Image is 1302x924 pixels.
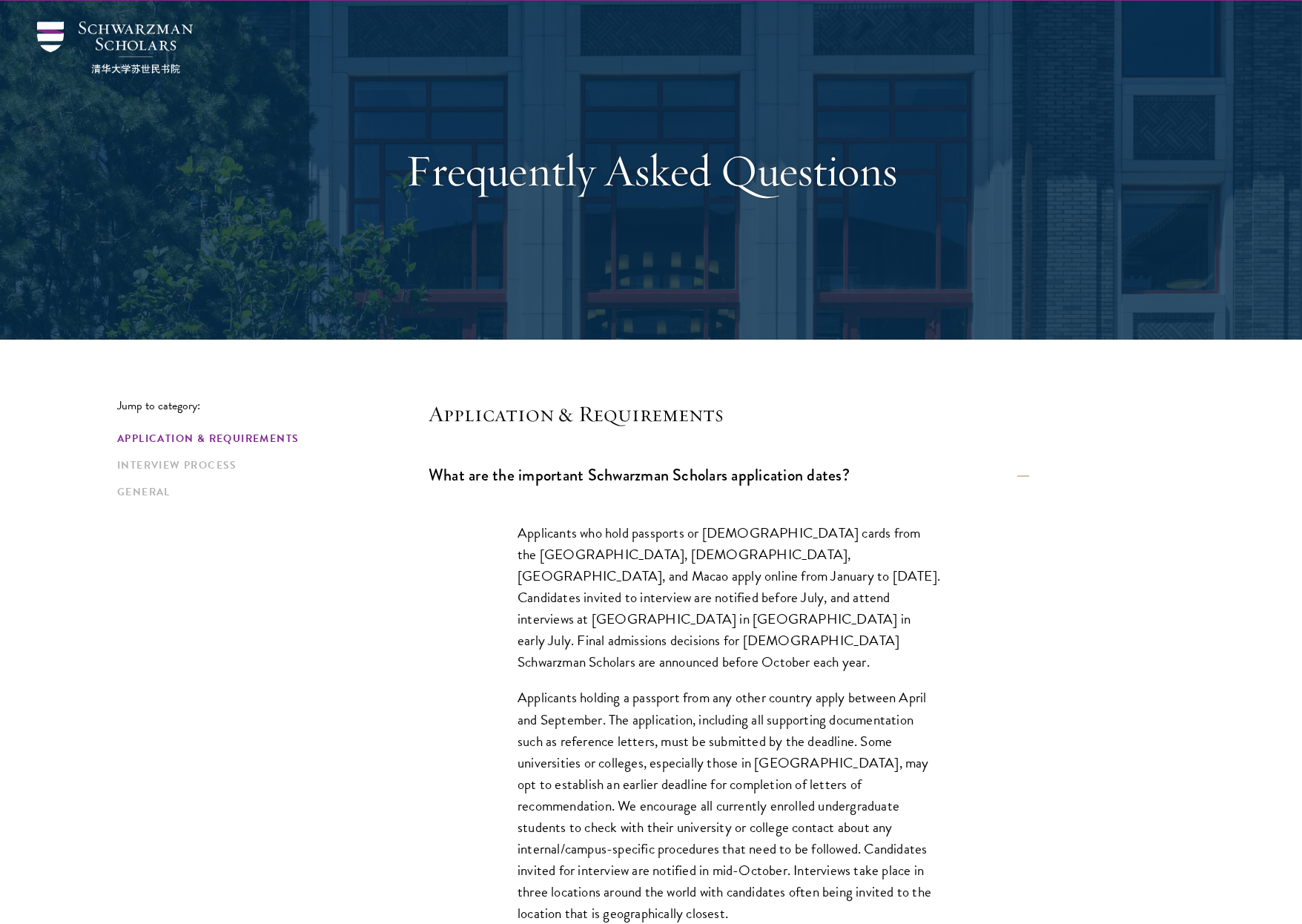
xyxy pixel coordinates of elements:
[117,458,420,473] a: Interview Process
[37,22,193,73] img: Schwarzman Scholars
[518,687,940,924] p: Applicants holding a passport from any other country apply between April and September. The appli...
[117,399,429,412] p: Jump to category:
[395,144,907,197] h1: Frequently Asked Questions
[117,431,420,446] a: Application & Requirements
[518,522,940,673] p: Applicants who hold passports or [DEMOGRAPHIC_DATA] cards from the [GEOGRAPHIC_DATA], [DEMOGRAPHI...
[429,458,1029,492] button: What are the important Schwarzman Scholars application dates?
[117,484,420,500] a: General
[429,399,1029,429] h4: Application & Requirements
